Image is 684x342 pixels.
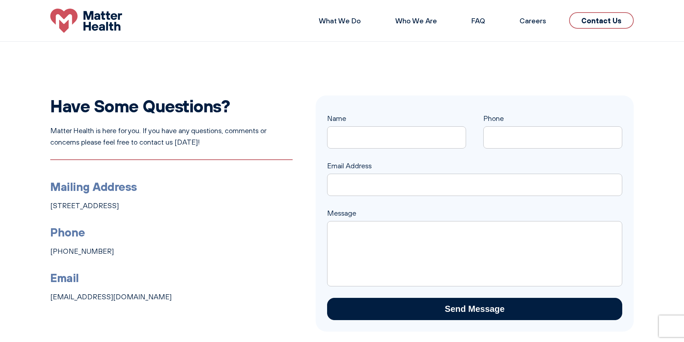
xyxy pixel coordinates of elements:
[50,95,293,116] h2: Have Some Questions?
[569,12,634,29] a: Contact Us
[50,268,293,287] h3: Email
[327,221,622,286] textarea: Message
[50,292,172,301] a: [EMAIL_ADDRESS][DOMAIN_NAME]
[327,209,622,229] label: Message
[520,16,546,25] a: Careers
[327,161,622,187] label: Email Address
[50,201,119,210] a: [STREET_ADDRESS]
[471,16,485,25] a: FAQ
[327,126,466,149] input: Name
[327,114,466,140] label: Name
[50,247,114,256] a: [PHONE_NUMBER]
[395,16,437,25] a: Who We Are
[327,174,622,196] input: Email Address
[50,125,293,148] p: Matter Health is here for you. If you have any questions, comments or concerns please feel free t...
[50,223,293,241] h3: Phone
[483,126,622,149] input: Phone
[319,16,361,25] a: What We Do
[327,298,622,320] input: Send Message
[483,114,622,140] label: Phone
[50,177,293,196] h3: Mailing Address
